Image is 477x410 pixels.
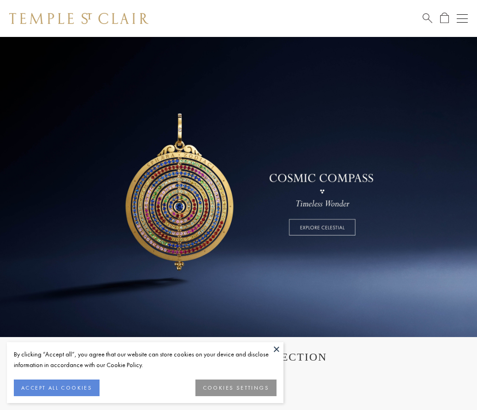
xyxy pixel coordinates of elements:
button: COOKIES SETTINGS [195,380,277,396]
a: Open Shopping Bag [440,12,449,24]
button: Open navigation [457,13,468,24]
div: By clicking “Accept all”, you agree that our website can store cookies on your device and disclos... [14,349,277,370]
img: Temple St. Clair [9,13,148,24]
button: ACCEPT ALL COOKIES [14,380,100,396]
a: Search [423,12,432,24]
